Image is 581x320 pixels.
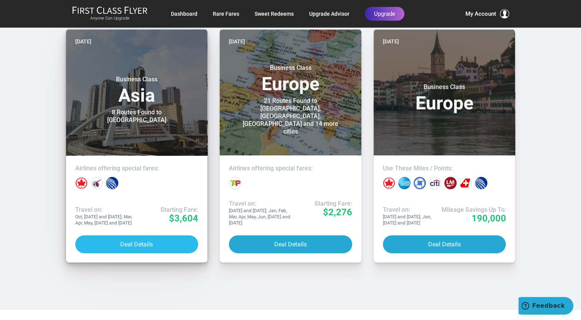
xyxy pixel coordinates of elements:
a: [DATE]Business ClassEurope21 Routes Found to [GEOGRAPHIC_DATA], [GEOGRAPHIC_DATA], [GEOGRAPHIC_DA... [220,30,361,262]
div: Chase points [414,177,426,189]
div: Citi points [429,177,441,189]
div: 8 Routes Found to [GEOGRAPHIC_DATA] [89,109,185,124]
div: Swiss miles [460,177,472,189]
div: LifeMiles [444,177,457,189]
a: Sweet Redeems [255,7,294,21]
a: Upgrade Advisor [309,7,349,21]
img: First Class Flyer [72,6,147,14]
div: Qatar [91,177,103,189]
button: Deal Details [75,235,199,253]
button: Deal Details [383,235,506,253]
a: First Class FlyerAnyone Can Upgrade [72,6,147,21]
small: Business Class [396,83,492,91]
div: 21 Routes Found to [GEOGRAPHIC_DATA], [GEOGRAPHIC_DATA], [GEOGRAPHIC_DATA] and 14 more cities [242,97,338,135]
h4: Use These Miles / Points: [383,165,506,172]
h4: Airlines offering special fares: [75,165,199,172]
small: Anyone Can Upgrade [72,16,147,21]
iframe: Opens a widget where you can find more information [518,297,573,316]
h3: Asia [75,76,199,105]
a: Rare Fares [213,7,239,21]
div: TAP Portugal [229,177,241,189]
div: United miles [475,177,487,189]
div: United [106,177,118,189]
span: My Account [465,9,496,18]
time: [DATE] [383,37,399,46]
button: My Account [465,9,509,18]
time: [DATE] [229,37,245,46]
a: [DATE]Business ClassEuropeUse These Miles / Points:Travel on:[DATE] and [DATE]; Jan, [DATE] and [... [374,30,515,262]
div: Amex points [398,177,411,189]
div: Air Canada miles [383,177,395,189]
a: Dashboard [171,7,197,21]
button: Deal Details [229,235,352,253]
a: Upgrade [365,7,404,21]
h4: Airlines offering special fares: [229,165,352,172]
h3: Europe [383,83,506,112]
h3: Europe [229,64,352,93]
small: Business Class [242,64,338,72]
div: Air Canada [75,177,88,189]
small: Business Class [89,76,185,83]
a: [DATE]Business ClassAsia8 Routes Found to [GEOGRAPHIC_DATA]Airlines offering special fares:Travel... [66,30,208,262]
time: [DATE] [75,37,91,46]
